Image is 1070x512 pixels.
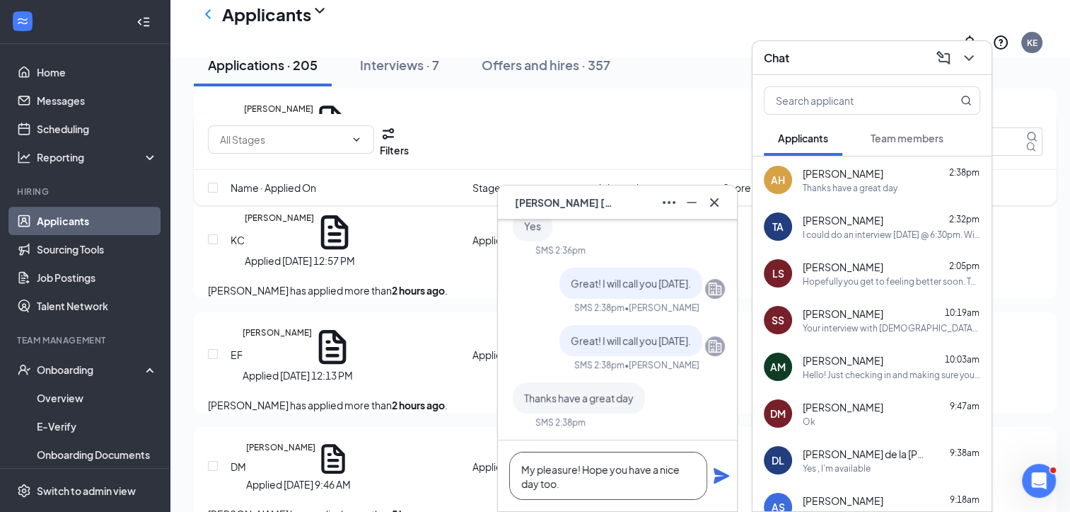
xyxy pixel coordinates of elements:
[208,56,318,74] div: Applications · 205
[515,195,614,210] span: [PERSON_NAME] [PERSON_NAME]
[245,253,355,268] div: Applied [DATE] 12:57 PM
[772,266,784,280] div: LS
[571,277,691,290] span: Great! I will call you [DATE].
[935,50,952,67] svg: ComposeMessage
[803,322,980,334] div: Your interview with [DEMOGRAPHIC_DATA]-fil-A [GEOGRAPHIC_DATA] is confirmed for [DATE] from 5:00 ...
[958,47,980,69] button: ChevronDown
[1027,37,1037,49] div: KE
[472,348,525,362] div: Application
[1026,131,1037,142] svg: MagnifyingGlass
[509,452,707,500] textarea: My pleasure! Hope you have a nice day too.
[950,448,979,458] span: 9:38am
[992,34,1009,51] svg: QuestionInfo
[231,180,316,195] span: Name · Applied On
[803,213,883,227] span: [PERSON_NAME]
[37,115,158,143] a: Scheduling
[871,132,943,144] span: Team members
[37,263,158,292] a: Job Postings
[683,194,700,211] svg: Minimize
[243,368,353,383] div: Applied [DATE] 12:13 PM
[574,359,624,371] div: SMS 2:38pm
[351,134,362,145] svg: ChevronDown
[37,484,136,498] div: Switch to admin view
[246,477,351,492] div: Applied [DATE] 9:46 AM
[472,233,525,247] div: Application
[231,347,243,363] div: EF
[661,194,678,211] svg: Ellipses
[950,401,979,411] span: 9:47am
[658,191,680,214] button: Ellipses
[208,397,1042,413] p: [PERSON_NAME] has applied more than .
[803,307,883,321] span: [PERSON_NAME]
[482,56,610,74] div: Offers and hires · 357
[535,244,586,256] div: SMS 2:36pm
[315,441,351,477] svg: Document
[37,384,158,412] a: Overview
[803,416,815,428] div: Ok
[245,212,314,253] h5: [PERSON_NAME]
[380,125,409,158] button: Filter Filters
[764,50,789,66] h3: Chat
[703,191,726,214] button: Cross
[803,353,883,368] span: [PERSON_NAME]
[314,212,355,253] svg: Document
[243,326,312,368] h5: [PERSON_NAME]
[770,360,786,374] div: AM
[624,302,699,314] span: • [PERSON_NAME]
[37,363,146,377] div: Onboarding
[472,460,525,474] div: Application
[803,447,930,461] span: [PERSON_NAME] de la [PERSON_NAME]
[208,283,1042,298] p: [PERSON_NAME] has applied more than .
[949,214,979,224] span: 2:32pm
[764,87,932,114] input: Search applicant
[961,34,978,51] svg: Notifications
[706,280,723,297] svg: Company
[17,150,31,164] svg: Analysis
[220,132,345,147] input: All Stages
[574,302,624,314] div: SMS 2:38pm
[803,494,883,508] span: [PERSON_NAME]
[945,307,979,318] span: 10:19am
[222,2,311,26] h1: Applicants
[803,229,980,241] div: I could do an interview [DATE] @ 6:30pm. Will that work?
[770,406,786,421] div: DM
[950,494,979,505] span: 9:18am
[771,173,785,187] div: AH
[803,275,980,288] div: Hopefully you get to feeling better soon. Talk to you next week.
[17,334,155,346] div: Team Management
[772,313,784,327] div: SS
[778,132,828,144] span: Applicants
[37,58,158,86] a: Home
[932,47,955,69] button: ComposeMessage
[713,467,730,484] svg: Plane
[17,186,155,198] div: Hiring
[311,2,328,19] svg: ChevronDown
[803,400,883,414] span: [PERSON_NAME]
[803,182,897,194] div: Thanks have a great day
[949,261,979,271] span: 2:05pm
[945,354,979,365] span: 10:03am
[706,338,723,355] svg: Company
[571,334,691,347] span: Great! I will call you [DATE].
[472,180,501,195] span: Stage
[37,235,158,263] a: Sourcing Tools
[772,220,784,234] div: TA
[624,359,699,371] span: • [PERSON_NAME]
[37,412,158,440] a: E-Verify
[1022,464,1056,498] iframe: Intercom live chat
[524,392,634,404] span: Thanks have a great day
[706,194,723,211] svg: Cross
[524,220,541,232] span: Yes
[380,125,397,142] svg: Filter
[392,399,445,411] b: 2 hours ago
[960,50,977,67] svg: ChevronDown
[231,232,245,248] div: KC
[803,462,871,474] div: Yes , I'm available
[723,180,751,195] span: Score
[199,6,216,23] svg: ChevronLeft
[231,459,246,474] div: DM
[772,453,784,467] div: DL
[803,260,883,274] span: [PERSON_NAME]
